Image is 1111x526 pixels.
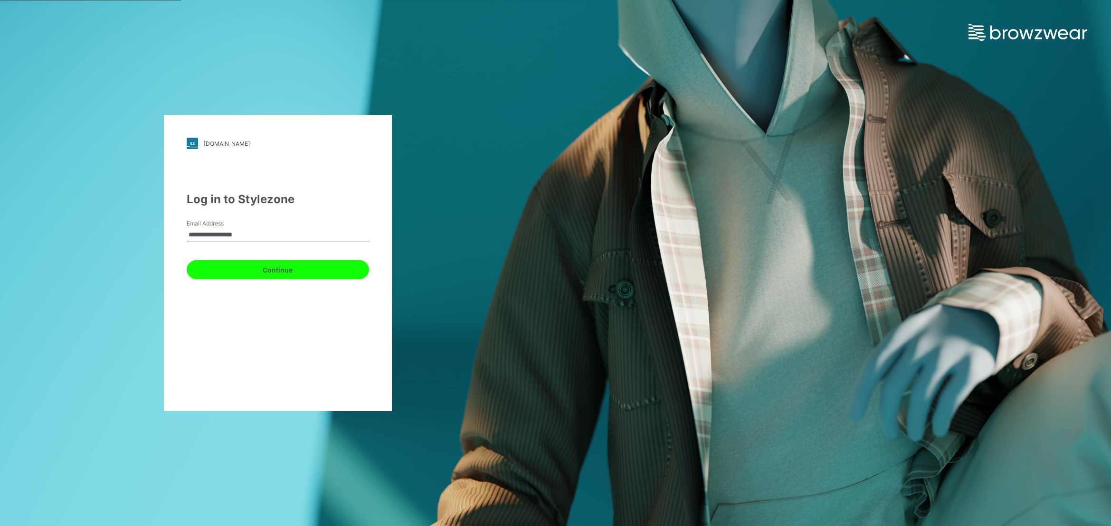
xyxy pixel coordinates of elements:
[187,138,198,149] img: stylezone-logo.562084cfcfab977791bfbf7441f1a819.svg
[187,260,369,279] button: Continue
[187,219,253,228] label: Email Address
[969,24,1087,41] img: browzwear-logo.e42bd6dac1945053ebaf764b6aa21510.svg
[204,140,250,147] div: [DOMAIN_NAME]
[187,191,369,208] div: Log in to Stylezone
[187,138,369,149] a: [DOMAIN_NAME]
